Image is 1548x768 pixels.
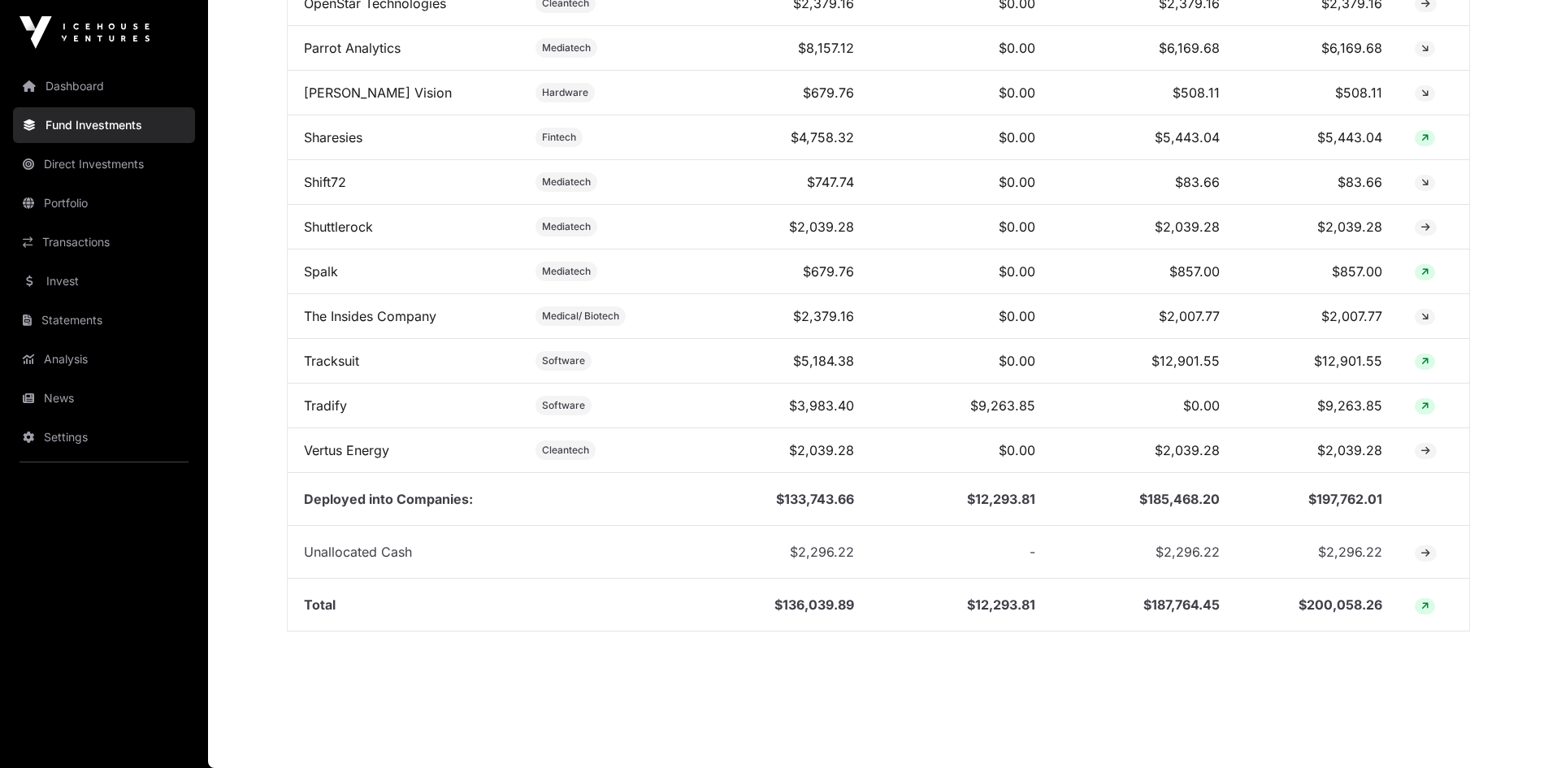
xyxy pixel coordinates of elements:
[304,40,401,56] a: Parrot Analytics
[1236,205,1398,249] td: $2,039.28
[304,219,373,235] a: Shuttlerock
[542,399,585,412] span: Software
[1318,544,1382,560] span: $2,296.22
[288,473,677,526] td: Deployed into Companies:
[542,354,585,367] span: Software
[1156,544,1220,560] span: $2,296.22
[870,249,1051,294] td: $0.00
[542,265,591,278] span: Mediatech
[20,16,150,49] img: Icehouse Ventures Logo
[13,185,195,221] a: Portfolio
[677,339,871,384] td: $5,184.38
[1236,384,1398,428] td: $9,263.85
[677,473,871,526] td: $133,743.66
[870,26,1051,71] td: $0.00
[870,473,1051,526] td: $12,293.81
[677,428,871,473] td: $2,039.28
[1052,249,1236,294] td: $857.00
[13,419,195,455] a: Settings
[870,115,1051,160] td: $0.00
[870,160,1051,205] td: $0.00
[677,115,871,160] td: $4,758.32
[677,249,871,294] td: $679.76
[677,294,871,339] td: $2,379.16
[1236,71,1398,115] td: $508.11
[1052,579,1236,631] td: $187,764.45
[304,353,359,369] a: Tracksuit
[1236,160,1398,205] td: $83.66
[1467,690,1548,768] iframe: Chat Widget
[542,131,576,144] span: Fintech
[13,68,195,104] a: Dashboard
[1052,384,1236,428] td: $0.00
[304,308,436,324] a: The Insides Company
[677,579,871,631] td: $136,039.89
[1052,205,1236,249] td: $2,039.28
[542,86,588,99] span: Hardware
[1236,249,1398,294] td: $857.00
[1052,71,1236,115] td: $508.11
[1236,26,1398,71] td: $6,169.68
[288,579,677,631] td: Total
[1236,294,1398,339] td: $2,007.77
[870,384,1051,428] td: $9,263.85
[1052,473,1236,526] td: $185,468.20
[1236,115,1398,160] td: $5,443.04
[304,397,347,414] a: Tradify
[13,146,195,182] a: Direct Investments
[677,205,871,249] td: $2,039.28
[790,544,854,560] span: $2,296.22
[542,310,619,323] span: Medical/ Biotech
[13,263,195,299] a: Invest
[1052,428,1236,473] td: $2,039.28
[677,384,871,428] td: $3,983.40
[1236,428,1398,473] td: $2,039.28
[870,428,1051,473] td: $0.00
[13,107,195,143] a: Fund Investments
[304,129,362,145] a: Sharesies
[1236,579,1398,631] td: $200,058.26
[1052,294,1236,339] td: $2,007.77
[13,302,195,338] a: Statements
[304,544,412,560] span: Unallocated Cash
[13,224,195,260] a: Transactions
[304,263,338,280] a: Spalk
[870,339,1051,384] td: $0.00
[870,579,1051,631] td: $12,293.81
[304,174,346,190] a: Shift72
[1052,115,1236,160] td: $5,443.04
[542,220,591,233] span: Mediatech
[1236,339,1398,384] td: $12,901.55
[870,71,1051,115] td: $0.00
[542,41,591,54] span: Mediatech
[542,176,591,189] span: Mediatech
[1030,544,1035,560] span: -
[1052,339,1236,384] td: $12,901.55
[870,205,1051,249] td: $0.00
[1052,26,1236,71] td: $6,169.68
[1236,473,1398,526] td: $197,762.01
[304,85,452,101] a: [PERSON_NAME] Vision
[870,294,1051,339] td: $0.00
[13,380,195,416] a: News
[677,71,871,115] td: $679.76
[304,442,389,458] a: Vertus Energy
[677,26,871,71] td: $8,157.12
[677,160,871,205] td: $747.74
[13,341,195,377] a: Analysis
[1052,160,1236,205] td: $83.66
[542,444,589,457] span: Cleantech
